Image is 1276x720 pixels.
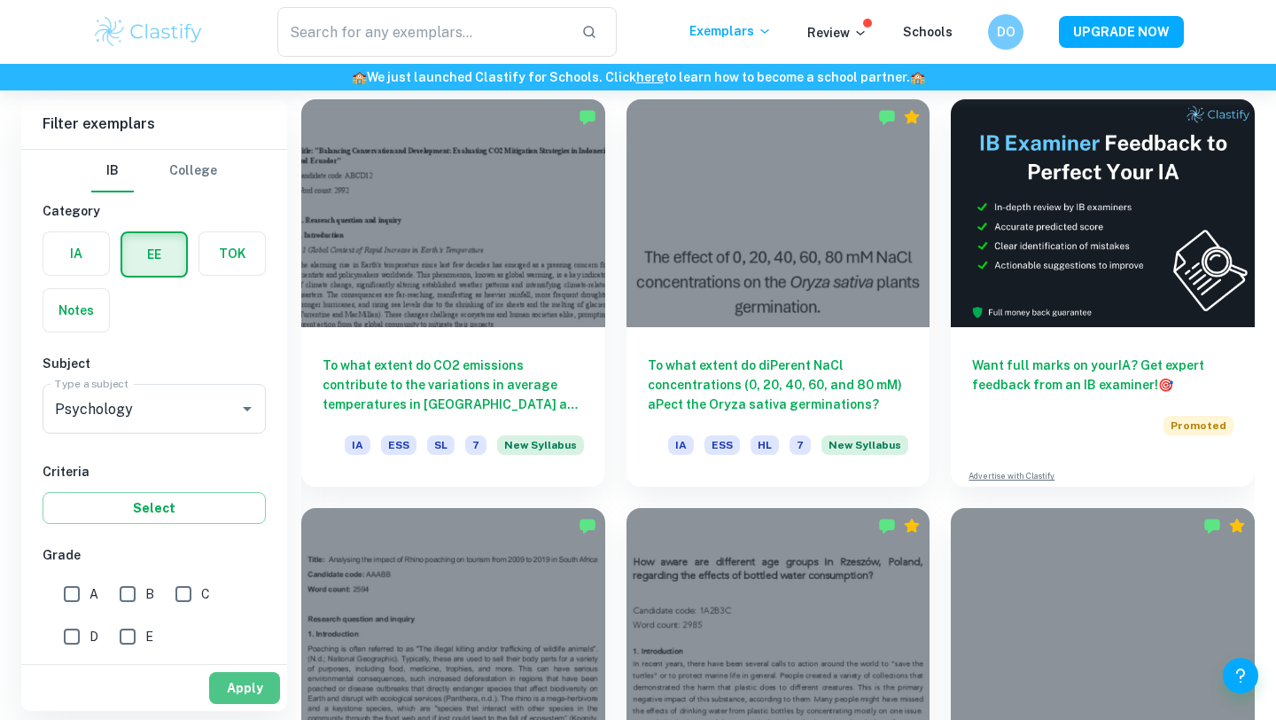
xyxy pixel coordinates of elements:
button: DO [988,14,1023,50]
img: Thumbnail [951,99,1255,327]
span: New Syllabus [821,435,908,455]
div: Premium [903,108,921,126]
h6: Subject [43,354,266,373]
button: Select [43,492,266,524]
span: D [89,627,98,646]
button: College [169,150,217,192]
span: A [89,584,98,604]
div: Premium [903,517,921,535]
h6: Grade [43,545,266,565]
img: Marked [878,108,896,126]
input: Search for any exemplars... [277,7,567,57]
h6: Want full marks on your IA ? Get expert feedback from an IB examiner! [972,356,1233,395]
span: SL [427,435,455,455]
div: Starting from the May 2026 session, the ESS IA requirements have changed. We created this exempla... [821,435,908,466]
h6: Filter exemplars [21,99,287,149]
label: Type a subject [55,376,128,391]
h6: To what extent do CO2 emissions contribute to the variations in average temperatures in [GEOGRAPH... [323,356,584,414]
span: 7 [465,435,486,455]
span: New Syllabus [497,435,584,455]
span: 7 [790,435,811,455]
button: IB [91,150,134,192]
span: 🏫 [352,70,367,84]
div: Starting from the May 2026 session, the ESS IA requirements have changed. We created this exempla... [497,435,584,466]
span: E [145,627,153,646]
button: TOK [199,232,265,275]
span: IA [345,435,370,455]
p: Review [807,23,868,43]
img: Marked [579,517,596,535]
img: Marked [579,108,596,126]
h6: Criteria [43,462,266,481]
button: Help and Feedback [1223,658,1258,693]
button: EE [122,233,186,276]
div: Premium [1228,517,1246,535]
a: Want full marks on yourIA? Get expert feedback from an IB examiner!PromotedAdvertise with Clastify [951,99,1255,487]
span: B [145,584,154,604]
button: Apply [209,672,280,704]
img: Clastify logo [92,14,205,50]
span: HL [751,435,779,455]
span: 🎯 [1158,378,1173,392]
span: 🏫 [910,70,925,84]
button: UPGRADE NOW [1059,16,1184,48]
h6: DO [996,22,1016,42]
div: Filter type choice [91,150,217,192]
span: C [201,584,210,604]
p: Exemplars [689,21,772,41]
h6: We just launched Clastify for Schools. Click to learn how to become a school partner. [4,67,1272,87]
span: Promoted [1163,416,1233,435]
a: Advertise with Clastify [969,470,1054,482]
button: Notes [43,289,109,332]
h6: To what extent do diPerent NaCl concentrations (0, 20, 40, 60, and 80 mM) aPect the Oryza sativa ... [648,356,909,414]
span: ESS [704,435,740,455]
a: here [636,70,664,84]
h6: Category [43,201,266,221]
img: Marked [1203,517,1221,535]
button: Open [235,396,260,421]
span: ESS [381,435,416,455]
a: Schools [903,25,953,39]
a: To what extent do CO2 emissions contribute to the variations in average temperatures in [GEOGRAPH... [301,99,605,487]
a: To what extent do diPerent NaCl concentrations (0, 20, 40, 60, and 80 mM) aPect the Oryza sativa ... [626,99,930,487]
img: Marked [878,517,896,535]
button: IA [43,232,109,275]
span: IA [668,435,694,455]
